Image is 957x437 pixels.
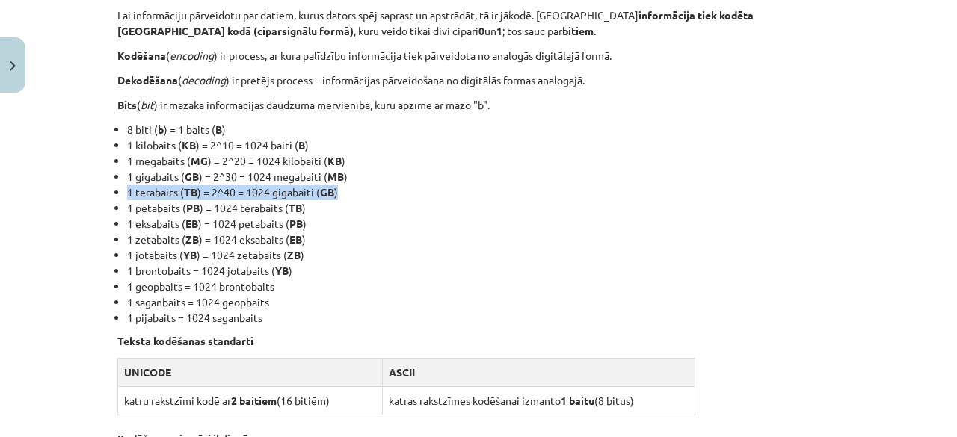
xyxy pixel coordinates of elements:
[117,97,840,113] p: ( ) ir mazākā informācijas daudzuma mērvienība, kuru apzīmē ar mazo "b".
[562,24,594,37] strong: bitiem
[231,394,277,407] span: 2 baitiem
[382,358,695,386] th: ASCII
[117,49,166,62] strong: Kodēšana
[117,73,178,87] strong: Dekodēšana
[478,24,484,37] strong: 0
[327,154,342,167] strong: KB
[117,7,840,39] p: Lai informāciju pārveidotu par datiem, kurus dators spēj saprast un apstrādāt, tā ir jākodē. [GEO...
[185,170,199,183] strong: GB
[170,49,214,62] em: encoding
[127,153,840,169] li: 1 megabaits ( ) = 2^20 = 1024 kilobaiti ( )
[382,386,695,415] td: katras rakstzīmes kodēšanai izmanto (8 bitus)
[127,279,840,294] li: 1 geopbaits = 1024 brontobaits
[127,310,840,326] li: 1 pijabaits = 1024 saganbaits
[327,170,344,183] strong: MB
[320,185,334,199] strong: GB
[127,263,840,279] li: 1 brontobaits = 1024 jotabaits ( )
[10,61,16,71] img: icon-close-lesson-0947bae3869378f0d4975bcd49f059093ad1ed9edebbc8119c70593378902aed.svg
[289,232,302,246] strong: EB
[127,294,840,310] li: 1 saganbaits = 1024 geopbaits
[127,137,840,153] li: 1 kilobaits ( ) = 2^10 = 1024 baiti ( )
[496,24,502,37] strong: 1
[183,248,197,261] strong: YB
[289,217,303,230] strong: PB
[191,154,208,167] strong: MG
[117,98,137,111] strong: Bits
[127,169,840,185] li: 1 gigabaits ( ) = 2^30 = 1024 megabaiti ( )
[289,201,302,214] strong: TB
[185,232,199,246] strong: ZB
[141,98,154,111] em: bit
[182,73,226,87] em: decoding
[117,8,754,37] strong: informācija tiek kodēta [GEOGRAPHIC_DATA] kodā (ciparsignālu formā)
[561,394,594,407] span: 1 baitu
[298,138,305,152] strong: B
[127,247,840,263] li: 1 jotabaits ( ) = 1024 zetabaits ( )
[117,334,253,347] strong: Teksta kodēšanas standarti
[186,201,200,214] strong: PB
[117,48,840,63] p: ( ) ir process, ar kura palīdzību informācija tiek pārveidota no analogās digitālajā formā.
[127,185,840,200] li: 1 terabaits ( ) = 2^40 = 1024 gigabaiti ( )
[118,386,383,415] td: katru rakstzīmi kodē ar (16 bitiēm)
[215,123,222,136] strong: B
[287,248,301,261] strong: ZB
[118,358,383,386] th: UNICODE
[184,185,197,199] strong: TB
[127,232,840,247] li: 1 zetabaits ( ) = 1024 eksabaits ( )
[182,138,196,152] strong: KB
[127,200,840,216] li: 1 petabaits ( ) = 1024 terabaits ( )
[117,72,840,88] p: ( ) ir pretējs process – informācijas pārveidošana no digitālās formas analogajā.
[127,216,840,232] li: 1 eksabaits ( ) = 1024 petabaits ( )
[158,123,164,136] strong: b
[127,122,840,137] li: 8 biti ( ) = 1 baits ( )
[185,217,198,230] strong: EB
[275,264,289,277] strong: YB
